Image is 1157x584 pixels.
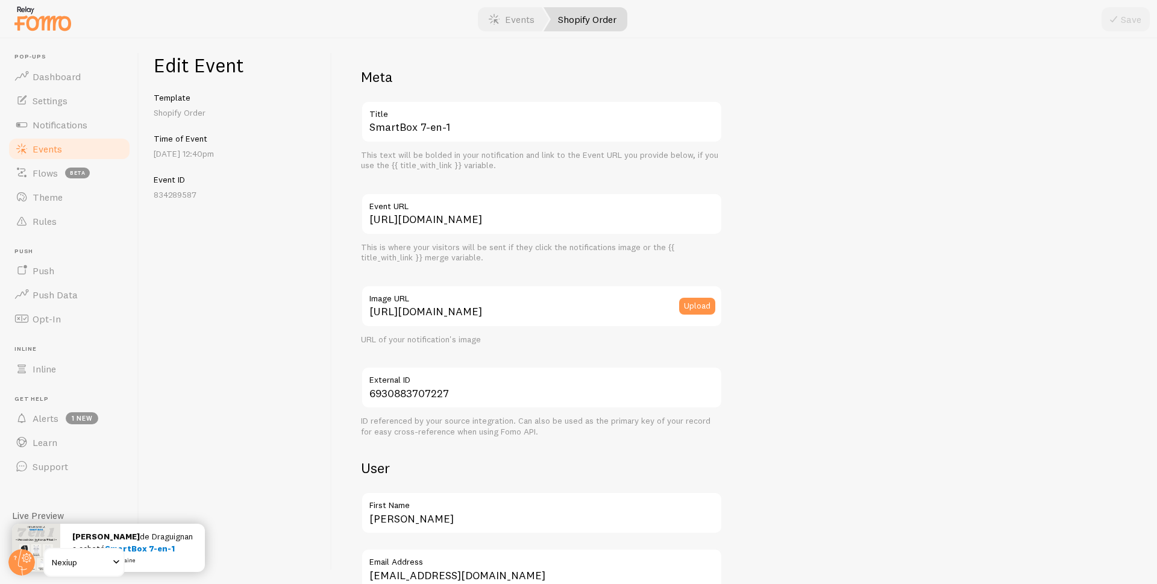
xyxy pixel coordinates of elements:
a: Rules [7,209,131,233]
label: Email Address [361,548,723,569]
span: Notifications [33,119,87,131]
span: Settings [33,95,67,107]
span: Theme [33,191,63,203]
span: Alerts [33,412,58,424]
a: Opt-In [7,307,131,331]
h1: Edit Event [154,53,317,78]
div: This text will be bolded in your notification and link to the Event URL you provide below, if you... [361,150,723,171]
a: Notifications [7,113,131,137]
span: Inline [14,345,131,353]
h2: User [361,459,723,477]
h2: Meta [361,68,723,86]
a: Nexiup [43,548,125,577]
span: Pop-ups [14,53,131,61]
h5: Template [154,92,317,103]
span: Push [14,248,131,256]
div: URL of your notification's image [361,334,723,345]
a: Support [7,454,131,479]
span: Inline [33,363,56,375]
p: [DATE] 12:40pm [154,148,317,160]
label: External ID [361,366,723,387]
span: 1 new [66,412,98,424]
span: Rules [33,215,57,227]
a: Events [7,137,131,161]
a: Flows beta [7,161,131,185]
a: Theme [7,185,131,209]
label: Event URL [361,193,723,213]
img: fomo-relay-logo-orange.svg [13,3,73,34]
h5: Event ID [154,174,317,185]
span: Support [33,460,68,473]
p: 834289587 [154,189,317,201]
h5: Time of Event [154,133,317,144]
a: Settings [7,89,131,113]
a: Alerts 1 new [7,406,131,430]
a: Push Data [7,283,131,307]
p: Shopify Order [154,107,317,119]
label: Image URL [361,285,723,306]
span: Push Data [33,289,78,301]
div: This is where your visitors will be sent if they click the notifications image or the {{ title_wi... [361,242,723,263]
span: Events [33,143,62,155]
span: Learn [33,436,57,448]
span: beta [65,168,90,178]
span: Opt-In [33,313,61,325]
div: ID referenced by your source integration. Can also be used as the primary key of your record for ... [361,416,723,437]
span: Push [33,265,54,277]
span: Get Help [14,395,131,403]
a: Push [7,259,131,283]
span: Dashboard [33,71,81,83]
a: Learn [7,430,131,454]
label: First Name [361,492,723,512]
span: Flows [33,167,58,179]
a: Inline [7,357,131,381]
a: Dashboard [7,64,131,89]
button: Upload [679,298,715,315]
label: Title [361,101,723,121]
span: Nexiup [52,555,109,570]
